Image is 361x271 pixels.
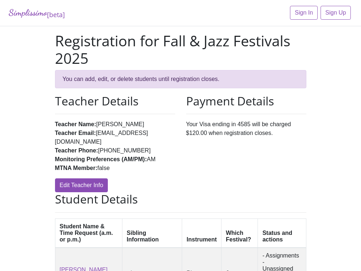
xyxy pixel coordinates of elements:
[186,94,306,108] h2: Payment Details
[55,146,175,155] li: [PHONE_NUMBER]
[55,70,306,88] div: You can add, edit, or delete students until registration closes.
[55,94,175,108] h2: Teacher Details
[55,120,175,129] li: [PERSON_NAME]
[321,6,351,20] a: Sign Up
[55,32,306,67] h1: Registration for Fall & Jazz Festivals 2025
[221,218,258,248] th: Which Festival?
[55,156,147,162] strong: Monitoring Preferences (AM/PM):
[55,218,122,248] th: Student Name & Time Request (a.m. or p.m.)
[47,10,65,19] sub: [beta]
[290,6,318,20] a: Sign In
[182,218,221,248] th: Instrument
[55,178,108,192] a: Edit Teacher Info
[55,165,98,171] strong: MTNA Member:
[55,155,175,164] li: AM
[122,218,182,248] th: Sibling Information
[55,129,175,146] li: [EMAIL_ADDRESS][DOMAIN_NAME]
[9,6,65,20] a: Simplissimo[beta]
[55,130,96,136] strong: Teacher Email:
[181,94,312,192] div: Your Visa ending in 4585 will be charged $120.00 when registration closes.
[55,192,306,206] h2: Student Details
[258,218,306,248] th: Status and actions
[55,164,175,173] li: false
[55,121,97,127] strong: Teacher Name:
[55,147,98,154] strong: Teacher Phone:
